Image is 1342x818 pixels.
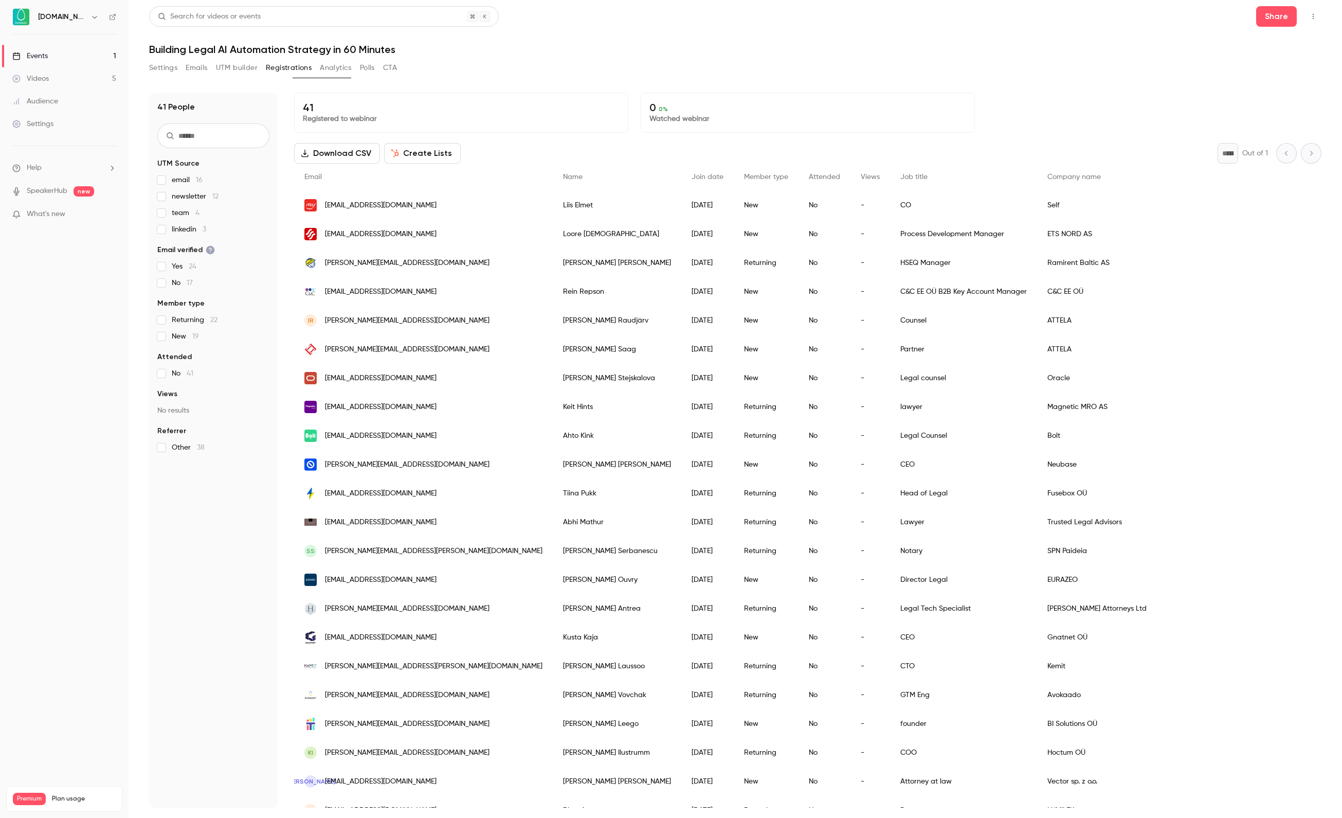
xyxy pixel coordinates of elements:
div: [DATE] [681,594,734,623]
img: hannessnellman.com [304,602,317,615]
span: [EMAIL_ADDRESS][DOMAIN_NAME] [325,229,437,240]
div: No [799,767,850,796]
div: Returning [734,479,799,508]
div: New [734,450,799,479]
span: [EMAIL_ADDRESS][DOMAIN_NAME] [325,517,437,528]
div: Returning [734,738,799,767]
div: Legal Tech Specialist [890,594,1037,623]
button: Create Lists [384,143,461,164]
button: Share [1256,6,1297,27]
span: [EMAIL_ADDRESS][DOMAIN_NAME] [325,632,437,643]
div: No [799,364,850,393]
span: Other [172,442,205,453]
div: No [799,393,850,421]
span: [EMAIL_ADDRESS][DOMAIN_NAME] [325,287,437,297]
span: email [172,175,203,185]
div: New [734,767,799,796]
span: [EMAIL_ADDRESS][DOMAIN_NAME] [325,431,437,441]
div: [DATE] [681,191,734,220]
div: CEO [890,623,1037,652]
div: - [850,248,890,277]
div: No [799,594,850,623]
span: 3 [203,226,206,233]
div: Liis Elmet [553,191,681,220]
span: 41 [187,370,193,377]
span: team [172,208,200,218]
span: Views [861,173,880,181]
div: GTM Eng [890,681,1037,709]
span: Referrer [157,426,186,436]
span: Plan usage [52,795,116,803]
div: New [734,277,799,306]
div: [PERSON_NAME] [PERSON_NAME] [553,248,681,277]
div: Lawyer [890,508,1037,537]
div: No [799,681,850,709]
div: New [734,364,799,393]
div: New [734,565,799,594]
div: Legal counsel [890,364,1037,393]
p: 0 [649,101,966,114]
div: Returning [734,594,799,623]
p: No results [157,405,269,416]
div: - [850,450,890,479]
div: [DATE] [681,335,734,364]
div: Process Development Manager [890,220,1037,248]
div: Rein Repson [553,277,681,306]
div: - [850,709,890,738]
div: New [734,220,799,248]
div: [DATE] [681,364,734,393]
img: kemit.ee [304,660,317,672]
div: No [799,652,850,681]
button: Analytics [320,60,352,76]
div: - [850,393,890,421]
div: - [850,277,890,306]
div: - [850,364,890,393]
img: trustadvisors.eu [304,519,317,526]
span: No [172,368,193,379]
img: eurazeo.com [304,574,317,586]
div: Returning [734,393,799,421]
a: SpeakerHub [27,186,67,197]
span: RA [306,806,315,815]
span: [PERSON_NAME][EMAIL_ADDRESS][DOMAIN_NAME] [325,315,489,326]
div: - [850,479,890,508]
div: No [799,248,850,277]
span: newsletter [172,191,219,202]
span: Company name [1047,173,1101,181]
div: [PERSON_NAME] [PERSON_NAME] [553,450,681,479]
div: No [799,479,850,508]
div: [DATE] [681,767,734,796]
div: [DATE] [681,508,734,537]
span: [PERSON_NAME][EMAIL_ADDRESS][DOMAIN_NAME] [325,690,489,701]
div: No [799,277,850,306]
div: No [799,220,850,248]
p: 41 [303,101,620,114]
div: No [799,623,850,652]
span: [EMAIL_ADDRESS][DOMAIN_NAME] [325,776,437,787]
span: [PERSON_NAME][EMAIL_ADDRESS][DOMAIN_NAME] [325,719,489,730]
div: [DATE] [681,479,734,508]
span: [EMAIL_ADDRESS][DOMAIN_NAME] [325,575,437,585]
span: Views [157,389,177,399]
div: [PERSON_NAME] Ouvry [553,565,681,594]
div: Videos [12,74,49,84]
img: tarceta.com [304,718,317,730]
img: ramirent.ee [304,257,317,269]
div: COO [890,738,1037,767]
div: Notary [890,537,1037,565]
img: etsnord.com [304,228,317,240]
span: Name [563,173,583,181]
span: [EMAIL_ADDRESS][DOMAIN_NAME] [325,805,437,816]
span: [EMAIL_ADDRESS][DOMAIN_NAME] [325,488,437,499]
span: new [74,186,94,197]
div: [PERSON_NAME] Stejskalova [553,364,681,393]
div: [DATE] [681,565,734,594]
div: [PERSON_NAME] Ilustrumm [553,738,681,767]
div: Returning [734,537,799,565]
div: No [799,537,850,565]
div: [DATE] [681,393,734,421]
span: 19 [192,333,199,340]
span: 16 [196,176,203,184]
span: Attended [809,173,840,181]
span: [PERSON_NAME][EMAIL_ADDRESS][DOMAIN_NAME] [325,603,489,614]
